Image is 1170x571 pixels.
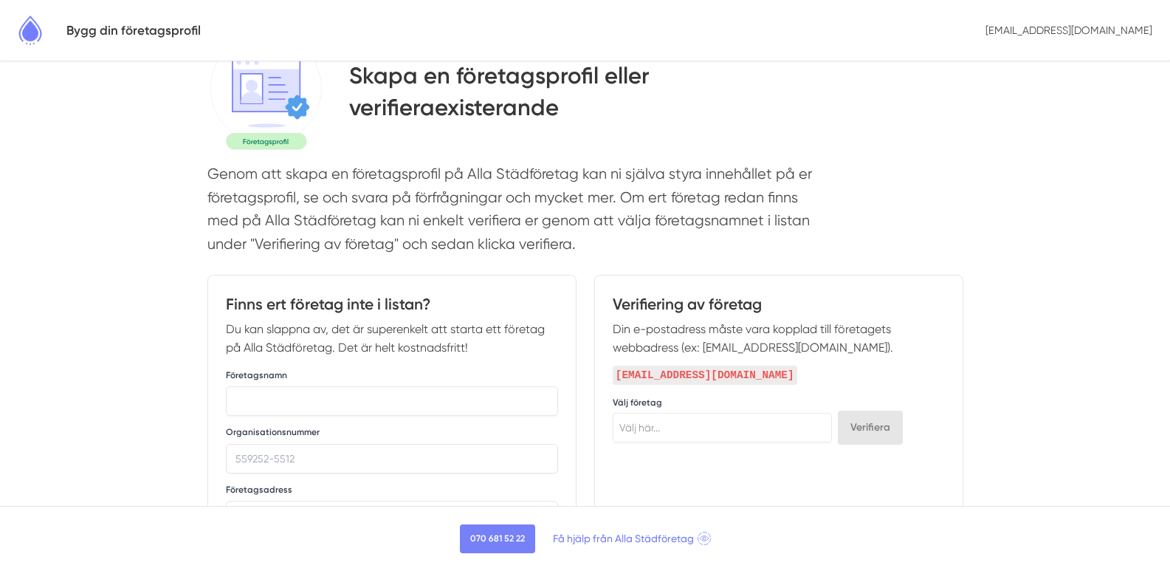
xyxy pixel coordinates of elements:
[226,501,558,530] input: Företagsadress
[226,426,320,438] label: Organisationsnummer
[12,12,49,49] img: Alla Städföretag
[613,397,662,408] label: Välj företag
[613,320,945,358] p: Din e-postadress måste vara kopplad till företagets webbadress (ex: [EMAIL_ADDRESS][DOMAIN_NAME]).
[553,530,711,547] span: Få hjälp från Alla Städföretag
[226,484,292,496] label: Företagsadress
[613,293,945,320] h4: Verifiering av företag
[613,366,797,385] pre: [EMAIL_ADDRESS][DOMAIN_NAME]
[838,411,903,445] button: Verifiera
[349,60,650,124] h2: Skapa en företagsprofil eller verifiera existerande
[226,369,287,381] label: Företagsnamn
[226,444,558,473] input: 559252-5512
[619,422,660,434] span: Välj här...
[207,163,812,263] p: Genom att skapa en företagsprofil på Alla Städföretag kan ni själva styra innehållet på er företa...
[980,17,1158,44] p: [EMAIL_ADDRESS][DOMAIN_NAME]
[226,320,558,358] p: Du kan slappna av, det är superenkelt att starta ett företag på Alla Städföretag. Det är helt kos...
[66,21,201,41] h5: Bygg din företagsprofil
[226,293,558,320] h4: Finns ert företag inte i listan?
[460,524,535,553] a: 070 681 52 22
